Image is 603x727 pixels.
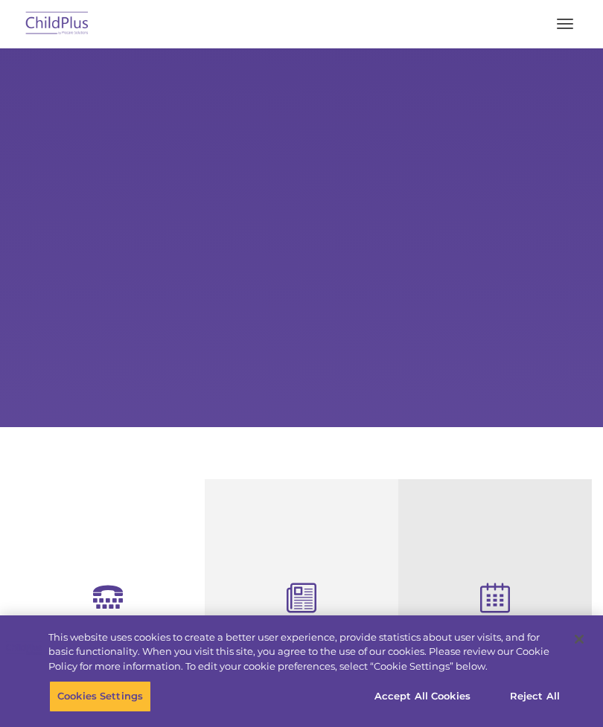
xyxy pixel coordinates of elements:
img: ChildPlus by Procare Solutions [22,7,92,42]
button: Cookies Settings [49,681,151,712]
button: Close [563,623,596,656]
button: Accept All Cookies [366,681,479,712]
button: Reject All [488,681,581,712]
div: This website uses cookies to create a better user experience, provide statistics about user visit... [48,630,561,674]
